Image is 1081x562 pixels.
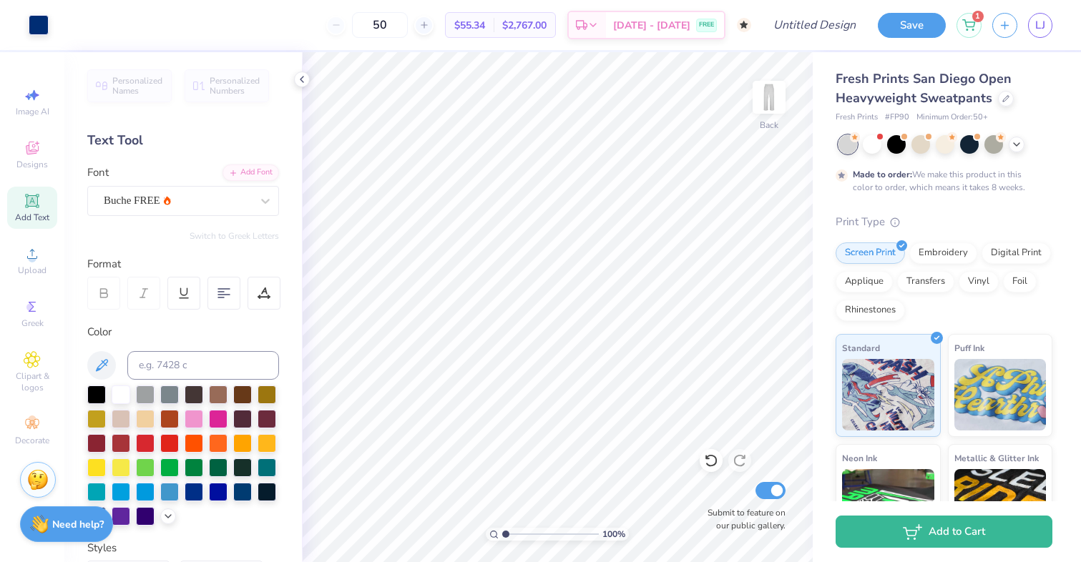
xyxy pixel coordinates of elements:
[454,18,485,33] span: $55.34
[21,317,44,329] span: Greek
[18,265,47,276] span: Upload
[954,340,984,355] span: Puff Ink
[885,112,909,124] span: # FP90
[16,106,49,117] span: Image AI
[127,351,279,380] input: e.g. 7428 c
[352,12,408,38] input: – –
[700,506,786,532] label: Submit to feature on our public gallery.
[842,469,934,541] img: Neon Ink
[954,450,1039,465] span: Metallic & Glitter Ink
[222,164,279,181] div: Add Font
[842,359,934,430] img: Standard
[1028,13,1052,38] a: LJ
[853,168,1029,194] div: We make this product in this color to order, which means it takes 8 weeks.
[15,212,49,223] span: Add Text
[897,271,954,292] div: Transfers
[954,469,1047,541] img: Metallic & Glitter Ink
[836,271,893,292] div: Applique
[190,230,279,242] button: Switch to Greek Letters
[762,11,867,39] input: Untitled Design
[982,242,1051,264] div: Digital Print
[112,76,163,96] span: Personalized Names
[836,214,1052,230] div: Print Type
[836,300,905,321] div: Rhinestones
[836,242,905,264] div: Screen Print
[87,131,279,150] div: Text Tool
[853,169,912,180] strong: Made to order:
[87,324,279,340] div: Color
[916,112,988,124] span: Minimum Order: 50 +
[16,159,48,170] span: Designs
[87,164,109,181] label: Font
[836,516,1052,548] button: Add to Cart
[699,20,714,30] span: FREE
[755,83,783,112] img: Back
[760,119,778,132] div: Back
[613,18,690,33] span: [DATE] - [DATE]
[87,256,280,272] div: Format
[972,11,984,22] span: 1
[836,112,878,124] span: Fresh Prints
[602,528,625,541] span: 100 %
[836,70,1012,107] span: Fresh Prints San Diego Open Heavyweight Sweatpants
[909,242,977,264] div: Embroidery
[842,340,880,355] span: Standard
[210,76,260,96] span: Personalized Numbers
[1035,17,1045,34] span: LJ
[52,518,104,531] strong: Need help?
[878,13,946,38] button: Save
[1003,271,1037,292] div: Foil
[502,18,547,33] span: $2,767.00
[842,450,877,465] span: Neon Ink
[7,370,57,393] span: Clipart & logos
[959,271,999,292] div: Vinyl
[954,359,1047,430] img: Puff Ink
[87,540,279,556] div: Styles
[15,435,49,446] span: Decorate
